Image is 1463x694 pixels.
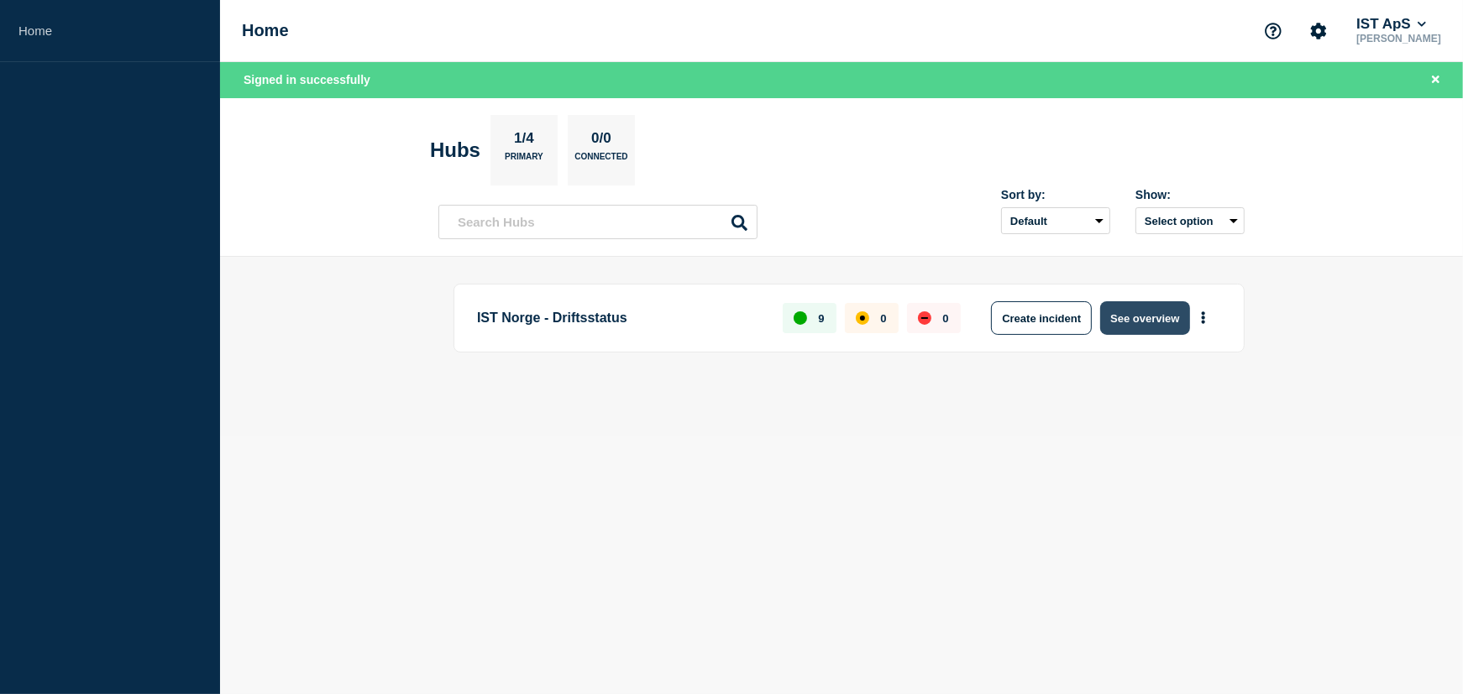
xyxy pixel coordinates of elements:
div: Show: [1135,188,1245,201]
h2: Hubs [430,138,480,162]
div: affected [856,311,869,325]
button: Support [1256,13,1291,49]
div: up [794,311,807,325]
div: down [918,311,931,325]
select: Sort by [1001,207,1110,234]
p: [PERSON_NAME] [1353,33,1445,44]
button: Create incident [991,301,1092,335]
p: 0 [942,312,948,325]
button: More actions [1193,303,1214,334]
p: Primary [505,152,543,170]
p: 1/4 [508,130,541,152]
p: 0 [880,312,886,325]
span: Signed in successfully [244,73,370,86]
button: IST ApS [1353,16,1429,33]
p: Connected [574,152,627,170]
p: 9 [818,312,824,325]
input: Search Hubs [438,205,758,239]
p: 0/0 [585,130,618,152]
div: Sort by: [1001,188,1110,201]
button: See overview [1100,301,1189,335]
p: IST Norge - Driftsstatus [477,301,763,335]
h1: Home [242,21,289,40]
button: Account settings [1301,13,1336,49]
button: Close banner [1425,70,1446,90]
button: Select option [1135,207,1245,234]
